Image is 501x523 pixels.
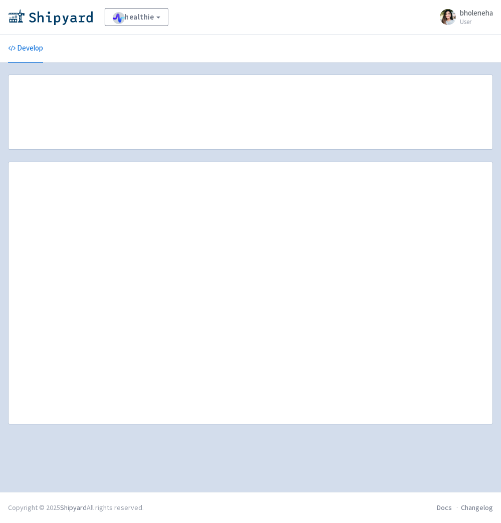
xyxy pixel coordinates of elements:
a: bholeneha User [434,9,493,25]
img: Shipyard logo [8,9,93,25]
a: Changelog [461,503,493,512]
a: Develop [8,35,43,63]
span: bholeneha [460,8,493,18]
a: Shipyard [60,503,87,512]
a: Docs [437,503,452,512]
small: User [460,19,493,25]
div: Copyright © 2025 All rights reserved. [8,502,144,513]
a: healthie [105,8,168,26]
